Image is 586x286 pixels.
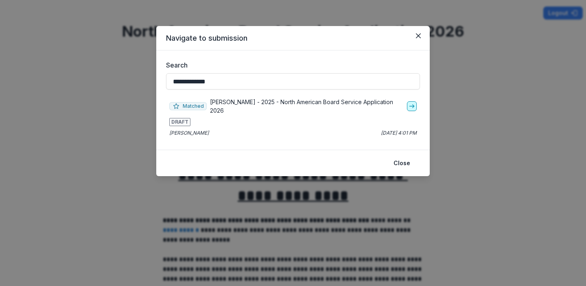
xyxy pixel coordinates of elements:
[381,129,417,137] p: [DATE] 4:01 PM
[407,101,417,111] a: go-to
[169,118,190,126] span: DRAFT
[156,26,430,50] header: Navigate to submission
[166,60,415,70] label: Search
[169,129,209,137] p: [PERSON_NAME]
[412,29,425,42] button: Close
[210,98,404,115] p: [PERSON_NAME] - 2025 - North American Board Service Application 2026
[389,157,415,170] button: Close
[169,102,207,110] span: Matched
